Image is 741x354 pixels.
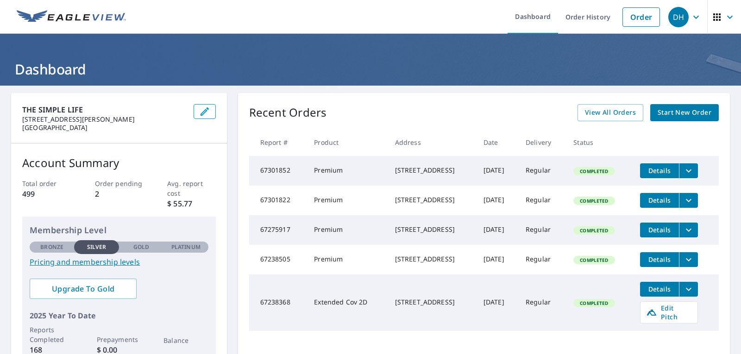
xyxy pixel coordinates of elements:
p: Total order [22,179,70,188]
td: Regular [518,186,566,215]
td: [DATE] [476,215,518,245]
td: [DATE] [476,186,518,215]
td: Regular [518,245,566,274]
button: detailsBtn-67238505 [640,252,679,267]
p: Account Summary [22,155,216,171]
td: Extended Cov 2D [307,274,387,331]
span: Completed [574,257,614,263]
p: Platinum [171,243,201,251]
button: filesDropdownBtn-67275917 [679,223,698,237]
p: [GEOGRAPHIC_DATA] [22,124,186,132]
th: Product [307,129,387,156]
span: Start New Order [658,107,711,118]
button: detailsBtn-67275917 [640,223,679,237]
span: Details [646,285,673,293]
p: Balance [163,335,208,345]
p: 499 [22,188,70,199]
button: detailsBtn-67301852 [640,163,679,178]
button: detailsBtn-67238368 [640,282,679,297]
p: Avg. report cost [167,179,215,198]
td: 67301822 [249,186,307,215]
span: Details [646,196,673,205]
td: Premium [307,245,387,274]
div: [STREET_ADDRESS] [395,298,469,307]
div: [STREET_ADDRESS] [395,225,469,234]
span: Details [646,225,673,234]
p: Recent Orders [249,104,327,121]
td: 67301852 [249,156,307,186]
p: $ 55.77 [167,198,215,209]
span: Upgrade To Gold [37,284,129,294]
p: Reports Completed [30,325,74,344]
button: detailsBtn-67301822 [640,193,679,208]
p: Bronze [40,243,63,251]
button: filesDropdownBtn-67238505 [679,252,698,267]
span: View All Orders [585,107,636,118]
td: [DATE] [476,245,518,274]
span: Completed [574,198,614,204]
img: EV Logo [17,10,126,24]
th: Address [388,129,476,156]
p: 2025 Year To Date [30,310,208,321]
span: Completed [574,227,614,234]
a: Pricing and membership levels [30,256,208,267]
td: [DATE] [476,156,518,186]
th: Date [476,129,518,156]
a: Start New Order [650,104,719,121]
p: Prepayments [97,335,141,344]
p: Order pending [95,179,143,188]
a: View All Orders [578,104,643,121]
div: DH [668,7,689,27]
span: Completed [574,168,614,174]
button: filesDropdownBtn-67301822 [679,193,698,208]
div: [STREET_ADDRESS] [395,255,469,264]
a: Upgrade To Gold [30,279,137,299]
td: 67238505 [249,245,307,274]
div: [STREET_ADDRESS] [395,166,469,175]
td: Regular [518,215,566,245]
p: Gold [133,243,149,251]
th: Report # [249,129,307,156]
p: THE SIMPLE LIFE [22,104,186,115]
td: 67275917 [249,215,307,245]
button: filesDropdownBtn-67238368 [679,282,698,297]
th: Status [566,129,633,156]
a: Edit Pitch [640,301,698,323]
td: 67238368 [249,274,307,331]
td: Premium [307,215,387,245]
td: Premium [307,156,387,186]
p: 2 [95,188,143,199]
p: [STREET_ADDRESS][PERSON_NAME] [22,115,186,124]
td: [DATE] [476,274,518,331]
td: Premium [307,186,387,215]
div: [STREET_ADDRESS] [395,195,469,205]
p: Silver [87,243,107,251]
td: Regular [518,156,566,186]
td: Regular [518,274,566,331]
button: filesDropdownBtn-67301852 [679,163,698,178]
th: Delivery [518,129,566,156]
p: Membership Level [30,224,208,236]
h1: Dashboard [11,60,730,79]
span: Details [646,255,673,264]
span: Completed [574,300,614,306]
span: Edit Pitch [646,304,692,321]
span: Details [646,166,673,175]
a: Order [622,7,660,27]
